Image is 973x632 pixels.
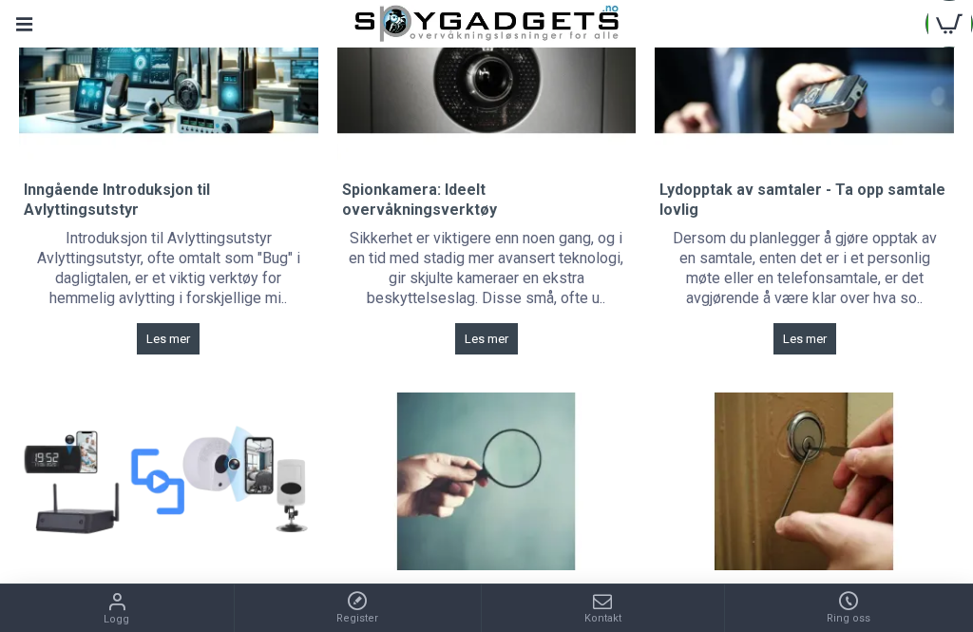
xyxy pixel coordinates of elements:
[354,5,619,43] img: SpyGadgets.no
[137,323,200,354] a: Les mer
[455,323,518,354] a: Les mer
[827,611,870,627] span: Ring oss
[336,611,378,627] span: Register
[19,224,318,313] div: Introduksjon til Avlyttingsutstyr Avlyttingsutstyr, ofte omtalt som "Bug" i dagligtalen, er et vi...
[146,333,190,345] span: Les mer
[24,181,314,220] a: Inngående Introduksjon til Avlyttingsutstyr
[342,181,632,220] a: Spionkamera: Ideelt overvåkningsverktøy
[235,584,482,632] a: Register
[482,584,724,632] a: Kontakt
[104,612,129,628] span: Logg
[584,611,621,627] span: Kontakt
[465,333,508,345] span: Les mer
[773,323,836,354] a: Les mer
[783,333,827,345] span: Les mer
[659,181,949,220] a: Lydopptak av samtaler - Ta opp samtale lovlig
[337,224,637,313] div: Sikkerhet er viktigere enn noen gang, og i en tid med stadig mer avansert teknologi, gir skjulte ...
[655,224,954,313] div: Dersom du planlegger å gjøre opptak av en samtale, enten det er i et personlig møte eller en tele...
